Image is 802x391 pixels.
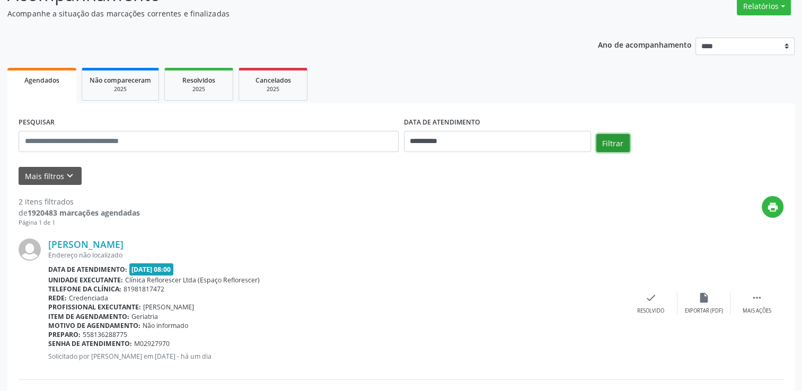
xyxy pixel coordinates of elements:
span: Geriatria [131,312,158,321]
b: Senha de atendimento: [48,339,132,348]
button: Filtrar [596,134,630,152]
b: Item de agendamento: [48,312,129,321]
label: PESQUISAR [19,114,55,131]
b: Profissional executante: [48,303,141,312]
i: check [645,292,657,304]
div: Mais ações [743,307,771,315]
i: keyboard_arrow_down [64,170,76,182]
i:  [751,292,763,304]
strong: 1920483 marcações agendadas [28,208,140,218]
div: de [19,207,140,218]
b: Rede: [48,294,67,303]
span: Agendados [24,76,59,85]
span: [PERSON_NAME] [143,303,194,312]
div: Página 1 de 1 [19,218,140,227]
div: 2 itens filtrados [19,196,140,207]
a: [PERSON_NAME] [48,238,124,250]
p: Ano de acompanhamento [598,38,692,51]
div: 2025 [172,85,225,93]
span: Não compareceram [90,76,151,85]
div: 2025 [90,85,151,93]
b: Unidade executante: [48,276,123,285]
span: M02927970 [134,339,170,348]
span: Credenciada [69,294,108,303]
span: Clínica Reflorescer Ltda (Espaço Reflorescer) [125,276,260,285]
span: Cancelados [255,76,291,85]
b: Motivo de agendamento: [48,321,140,330]
div: 2025 [246,85,299,93]
p: Solicitado por [PERSON_NAME] em [DATE] - há um dia [48,352,624,361]
b: Preparo: [48,330,81,339]
button: Mais filtroskeyboard_arrow_down [19,167,82,185]
img: img [19,238,41,261]
b: Telefone da clínica: [48,285,121,294]
button: print [762,196,783,218]
div: Endereço não localizado [48,251,624,260]
span: Não informado [143,321,188,330]
div: Exportar (PDF) [685,307,723,315]
b: Data de atendimento: [48,265,127,274]
i: print [767,201,779,213]
span: 558136288775 [83,330,127,339]
span: 81981817472 [124,285,164,294]
p: Acompanhe a situação das marcações correntes e finalizadas [7,8,559,19]
i: insert_drive_file [698,292,710,304]
span: Resolvidos [182,76,215,85]
label: DATA DE ATENDIMENTO [404,114,480,131]
div: Resolvido [637,307,664,315]
span: [DATE] 08:00 [129,263,174,276]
